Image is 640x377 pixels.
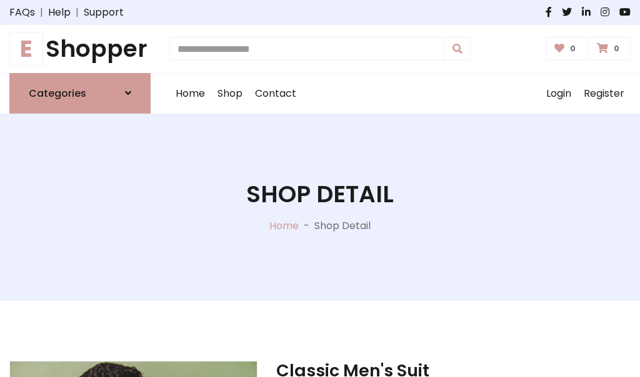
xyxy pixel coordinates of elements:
[9,5,35,20] a: FAQs
[246,180,394,208] h1: Shop Detail
[84,5,124,20] a: Support
[269,218,299,233] a: Home
[299,218,314,233] p: -
[35,5,48,20] span: |
[71,5,84,20] span: |
[577,74,631,114] a: Register
[546,37,587,61] a: 0
[567,43,579,54] span: 0
[589,37,631,61] a: 0
[540,74,577,114] a: Login
[9,32,43,66] span: E
[169,74,211,114] a: Home
[611,43,622,54] span: 0
[211,74,249,114] a: Shop
[314,218,371,233] p: Shop Detail
[48,5,71,20] a: Help
[29,87,86,99] h6: Categories
[9,73,151,114] a: Categories
[249,74,302,114] a: Contact
[9,35,151,63] a: EShopper
[9,35,151,63] h1: Shopper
